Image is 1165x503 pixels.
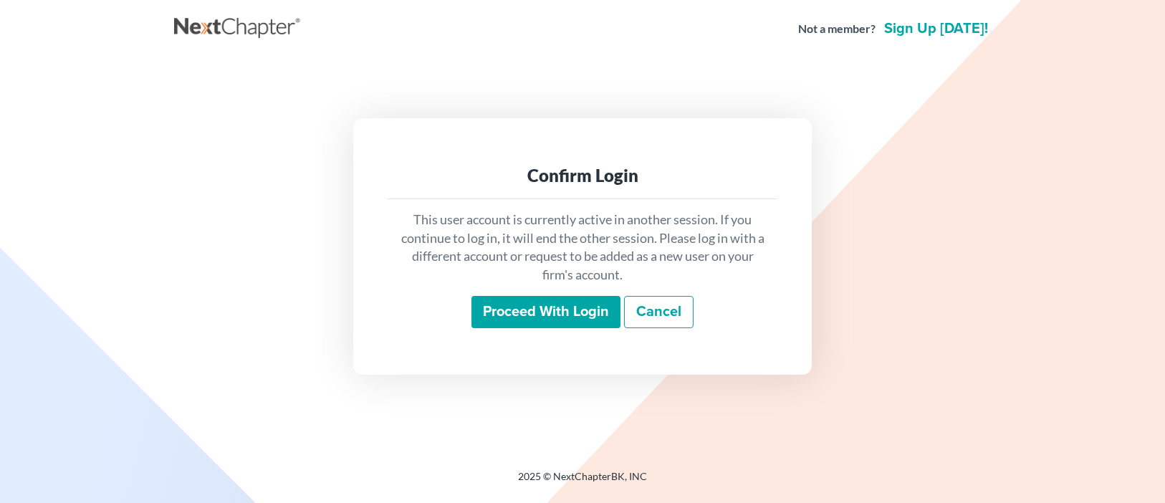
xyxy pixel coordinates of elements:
input: Proceed with login [471,296,620,329]
p: This user account is currently active in another session. If you continue to log in, it will end ... [399,211,766,284]
a: Cancel [624,296,694,329]
div: 2025 © NextChapterBK, INC [174,469,991,495]
strong: Not a member? [798,21,876,37]
div: Confirm Login [399,164,766,187]
a: Sign up [DATE]! [881,21,991,36]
